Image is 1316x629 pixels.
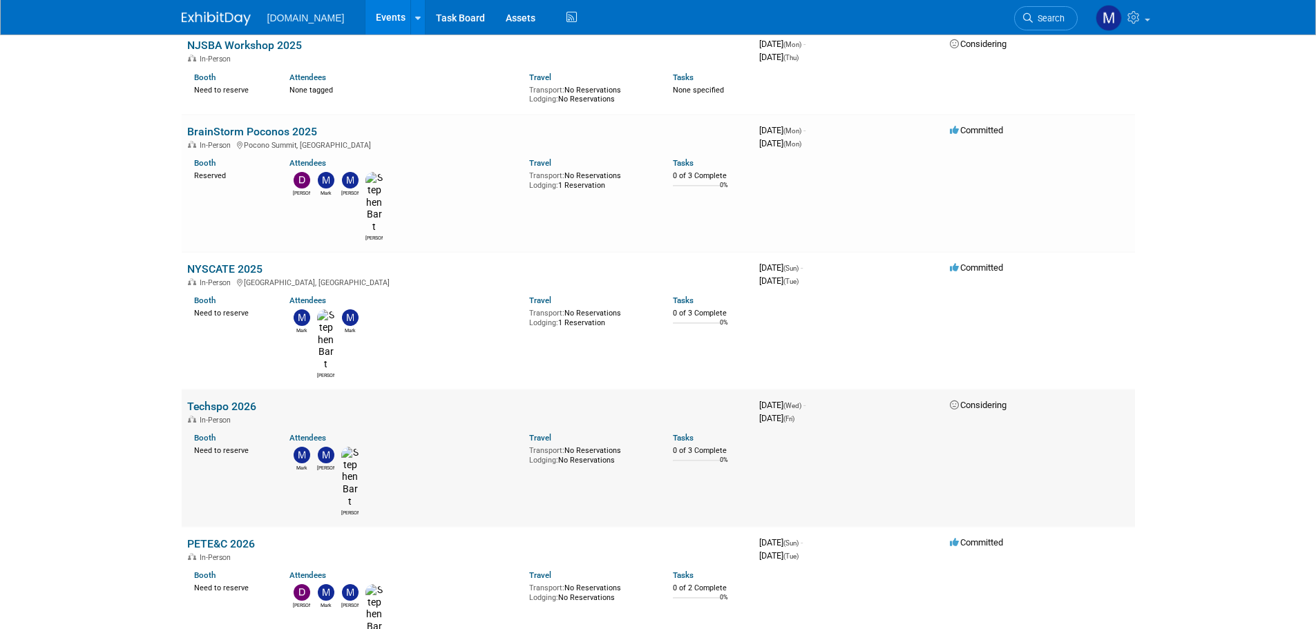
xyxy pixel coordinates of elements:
span: (Thu) [783,54,799,61]
span: (Tue) [783,278,799,285]
a: BrainStorm Poconos 2025 [187,125,317,138]
a: Search [1014,6,1078,30]
a: Travel [529,72,551,82]
span: In-Person [200,55,235,64]
span: - [801,262,803,273]
img: Matthew Levin [342,172,359,188]
img: In-Person Event [188,55,196,61]
a: Tasks [673,158,694,168]
div: Need to reserve [194,83,269,95]
img: In-Person Event [188,553,196,560]
a: Attendees [289,433,326,443]
a: Booth [194,72,216,82]
div: No Reservations No Reservations [529,83,652,104]
img: In-Person Event [188,278,196,285]
div: 0 of 2 Complete [673,583,748,593]
span: [DATE] [759,52,799,62]
span: Transport: [529,446,564,455]
div: Need to reserve [194,581,269,593]
img: In-Person Event [188,416,196,423]
a: Booth [194,570,216,580]
img: Damien Dimino [294,172,310,188]
img: Stephen Bart [365,172,383,233]
span: [DATE] [759,39,805,49]
a: Booth [194,158,216,168]
a: Tasks [673,296,694,305]
a: Travel [529,296,551,305]
img: Stephen Bart [317,309,334,371]
span: [DATE] [759,275,799,286]
span: Committed [950,262,1003,273]
img: Mark Menzella [318,584,334,601]
span: Transport: [529,171,564,180]
div: Stephen Bart [317,371,334,379]
img: Matthew Levin [342,584,359,601]
img: Stephen Bart [341,447,359,508]
td: 0% [720,319,728,338]
span: Considering [950,400,1007,410]
span: Considering [950,39,1007,49]
a: Travel [529,433,551,443]
span: (Mon) [783,41,801,48]
div: 0 of 3 Complete [673,171,748,181]
div: None tagged [289,83,519,95]
div: Mark Menzella [293,326,310,334]
a: Booth [194,296,216,305]
div: Mark Menzella [293,463,310,472]
span: [DATE] [759,400,805,410]
div: Pocono Summit, [GEOGRAPHIC_DATA] [187,139,748,150]
span: In-Person [200,278,235,287]
img: Matthew Levin [318,447,334,463]
div: No Reservations No Reservations [529,581,652,602]
img: Mark Menzella [318,172,334,188]
a: NYSCATE 2025 [187,262,263,275]
div: Need to reserve [194,443,269,456]
span: Lodging: [529,181,558,190]
div: Matthew Levin [317,463,334,472]
a: Tasks [673,433,694,443]
span: [DATE] [759,537,803,548]
div: No Reservations No Reservations [529,443,652,465]
span: - [803,400,805,410]
span: (Mon) [783,140,801,148]
img: Damien Dimino [294,584,310,601]
td: 0% [720,456,728,475]
a: Attendees [289,570,326,580]
span: In-Person [200,553,235,562]
img: Mark Triftshauser [342,309,359,326]
a: Tasks [673,570,694,580]
div: Reserved [194,168,269,181]
img: In-Person Event [188,141,196,148]
span: - [803,125,805,135]
a: Travel [529,570,551,580]
span: Lodging: [529,593,558,602]
span: [DATE] [759,138,801,148]
span: [DATE] [759,550,799,561]
span: (Sun) [783,264,799,272]
img: ExhibitDay [182,12,251,26]
span: (Sun) [783,539,799,547]
img: Mark Menzella [294,447,310,463]
div: Damien Dimino [293,188,310,197]
span: Transport: [529,309,564,318]
span: (Tue) [783,552,799,560]
span: Lodging: [529,318,558,327]
span: [DATE] [759,125,805,135]
td: 0% [720,182,728,200]
a: Travel [529,158,551,168]
a: Attendees [289,296,326,305]
div: Mark Menzella [317,188,334,197]
span: Search [1033,13,1065,23]
div: No Reservations 1 Reservation [529,306,652,327]
span: - [803,39,805,49]
a: Attendees [289,72,326,82]
div: 0 of 3 Complete [673,309,748,318]
span: [DATE] [759,262,803,273]
span: (Mon) [783,127,801,135]
div: Mark Menzella [317,601,334,609]
div: Mark Triftshauser [341,326,359,334]
div: No Reservations 1 Reservation [529,168,652,190]
span: Transport: [529,86,564,95]
div: 0 of 3 Complete [673,446,748,456]
div: Stephen Bart [341,508,359,516]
